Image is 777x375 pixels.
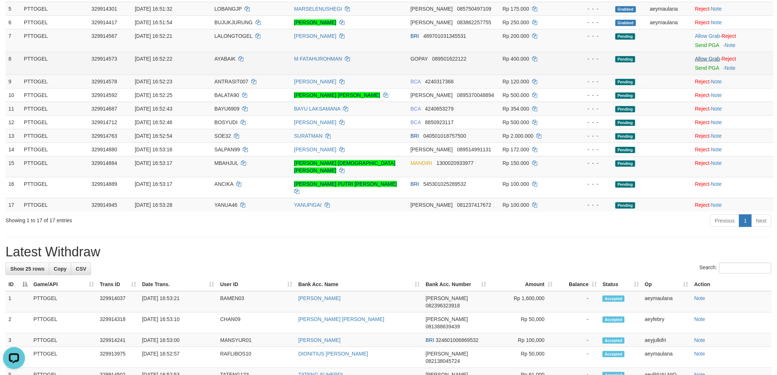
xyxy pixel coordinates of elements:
td: - [556,291,600,313]
a: Next [751,214,771,227]
td: PTTOGEL [30,291,97,313]
th: Action [691,278,771,291]
span: Pending [615,56,635,62]
span: Copy 082138045724 to clipboard [426,358,460,364]
span: LALONGTOGEL [214,33,252,39]
div: - - - [570,180,610,188]
a: Reject [695,6,710,12]
td: MANSYUR01 [217,333,296,347]
td: Rp 100,000 [489,333,556,347]
td: · [692,177,774,198]
a: Show 25 rows [6,263,49,275]
span: Rp 2.000.000 [503,133,534,139]
td: aeymaulana [642,347,691,368]
div: Showing 1 to 17 of 17 entries [6,214,318,224]
td: PTTOGEL [21,52,88,75]
td: aeymaulana [647,2,692,15]
a: [PERSON_NAME] [DEMOGRAPHIC_DATA] [PERSON_NAME] [294,160,395,173]
td: PTTOGEL [21,198,88,212]
td: · [692,102,774,115]
span: [PERSON_NAME] [426,295,468,301]
span: MBAHJUL [214,160,238,166]
span: [DATE] 16:53:17 [135,160,172,166]
a: [PERSON_NAME] [PERSON_NAME] [299,316,384,322]
td: PTTOGEL [21,15,88,29]
span: Rp 354.000 [503,106,529,112]
td: - [556,313,600,333]
span: [PERSON_NAME] [411,92,453,98]
a: Note [711,202,722,208]
span: 329914763 [91,133,117,139]
td: 329914241 [97,333,139,347]
td: 11 [6,102,21,115]
a: Note [694,295,705,301]
a: Note [711,6,722,12]
span: [PERSON_NAME] [411,202,453,208]
span: Pending [615,147,635,153]
td: [DATE] 16:53:10 [139,313,217,333]
th: Op: activate to sort column ascending [642,278,691,291]
a: Allow Grab [695,33,720,39]
span: 329914592 [91,92,117,98]
span: Pending [615,93,635,99]
span: [DATE] 16:51:54 [135,19,172,25]
td: PTTOGEL [30,333,97,347]
label: Search: [700,263,771,274]
td: · [692,129,774,143]
a: [PERSON_NAME] [294,79,336,84]
span: SALPAN99 [214,147,240,152]
span: Copy 324601006869532 to clipboard [436,337,479,343]
td: PTTOGEL [30,313,97,333]
a: [PERSON_NAME] [299,295,341,301]
span: [DATE] 16:52:54 [135,133,172,139]
span: Accepted [603,296,625,302]
span: SOE32 [214,133,231,139]
a: Reject [695,160,710,166]
td: · [692,75,774,88]
a: DIONITIUS [PERSON_NAME] [299,351,368,357]
td: PTTOGEL [21,115,88,129]
a: Allow Grab [695,56,720,62]
td: · [692,52,774,75]
a: Note [694,316,705,322]
th: ID: activate to sort column descending [6,278,30,291]
span: BAYU6909 [214,106,239,112]
a: Reject [695,133,710,139]
span: [DATE] 16:52:21 [135,33,172,39]
td: aeymaulana [642,291,691,313]
span: BOSYUDI [214,119,238,125]
a: Reject [695,202,710,208]
td: PTTOGEL [30,347,97,368]
a: Note [694,351,705,357]
a: Note [711,19,722,25]
td: 1 [6,291,30,313]
td: · [692,115,774,129]
span: Copy 1300020933977 to clipboard [437,160,474,166]
span: Copy 081237417672 to clipboard [457,202,491,208]
span: Pending [615,161,635,167]
div: - - - [570,32,610,40]
td: 16 [6,177,21,198]
span: YANUA46 [214,202,238,208]
span: 329914889 [91,181,117,187]
span: Pending [615,120,635,126]
span: [DATE] 16:52:46 [135,119,172,125]
td: PTTOGEL [21,102,88,115]
span: Rp 120.000 [503,79,529,84]
td: BAMEN03 [217,291,296,313]
a: [PERSON_NAME] [299,337,341,343]
a: Send PGA [695,65,719,71]
td: 9 [6,75,21,88]
span: [DATE] 16:52:22 [135,56,172,62]
span: Copy 082396323918 to clipboard [426,303,460,309]
div: - - - [570,19,610,26]
input: Search: [719,263,771,274]
td: Rp 1,600,000 [489,291,556,313]
th: User ID: activate to sort column ascending [217,278,296,291]
a: MARSELENUSHEGI [294,6,342,12]
a: Note [711,181,722,187]
span: [DATE] 16:52:25 [135,92,172,98]
span: Pending [615,79,635,85]
div: - - - [570,146,610,153]
span: Rp 400.000 [503,56,529,62]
